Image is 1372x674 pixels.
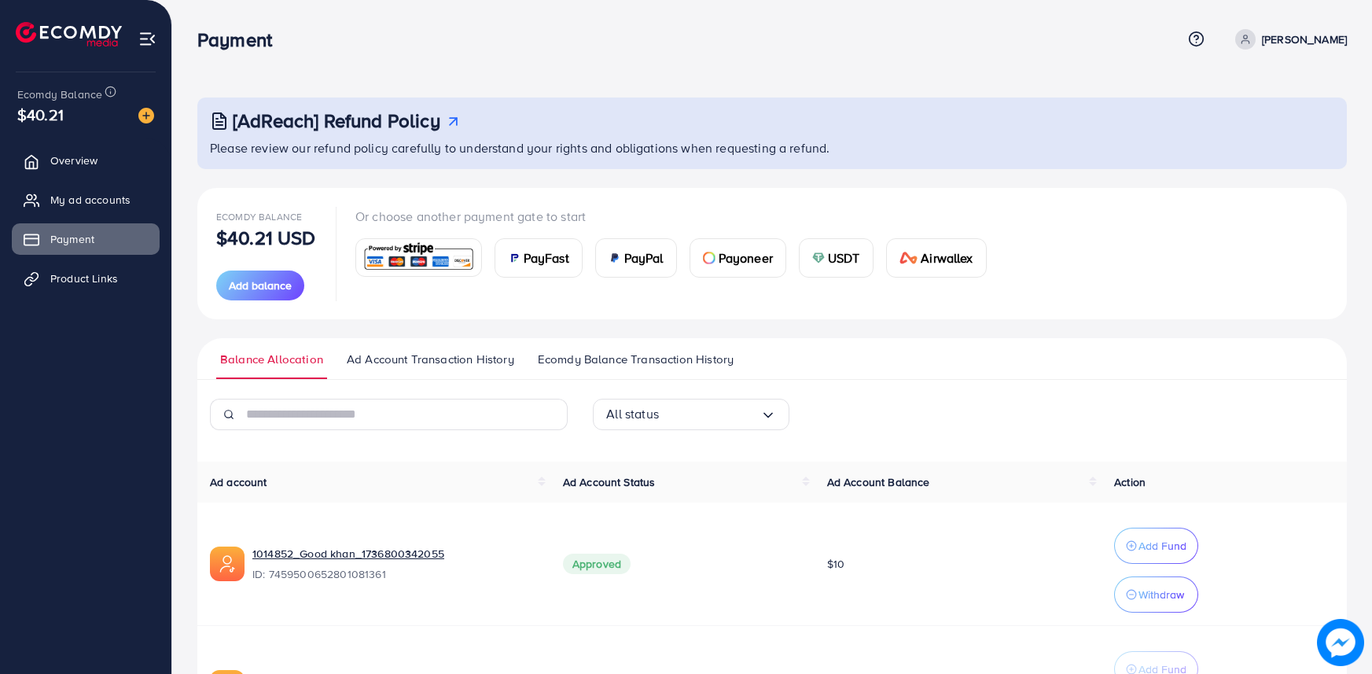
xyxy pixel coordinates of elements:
[216,271,304,300] button: Add balance
[827,556,844,572] span: $10
[252,546,444,562] a: 1014852_Good khan_1736800342055
[828,249,860,267] span: USDT
[508,252,520,264] img: card
[355,207,999,226] p: Or choose another payment gate to start
[719,249,773,267] span: Payoneer
[495,238,583,278] a: cardPayFast
[355,238,482,277] a: card
[609,252,621,264] img: card
[252,566,538,582] span: ID: 7459500652801081361
[921,249,973,267] span: Airwallex
[361,241,476,274] img: card
[210,547,245,581] img: ic-ads-acc.e4c84228.svg
[812,252,825,264] img: card
[50,231,94,247] span: Payment
[886,238,987,278] a: cardAirwallex
[197,28,285,51] h3: Payment
[624,249,664,267] span: PayPal
[50,192,131,208] span: My ad accounts
[690,238,786,278] a: cardPayoneer
[703,252,715,264] img: card
[220,351,323,368] span: Balance Allocation
[138,30,156,48] img: menu
[12,184,160,215] a: My ad accounts
[1138,585,1184,604] p: Withdraw
[659,402,760,426] input: Search for option
[216,210,302,223] span: Ecomdy Balance
[347,351,514,368] span: Ad Account Transaction History
[138,108,154,123] img: image
[538,351,734,368] span: Ecomdy Balance Transaction History
[50,153,97,168] span: Overview
[1114,474,1146,490] span: Action
[17,103,64,126] span: $40.21
[563,474,656,490] span: Ad Account Status
[233,109,440,132] h3: [AdReach] Refund Policy
[593,399,789,430] div: Search for option
[12,223,160,255] a: Payment
[1229,29,1347,50] a: [PERSON_NAME]
[1138,536,1186,555] p: Add Fund
[1318,620,1363,665] img: image
[1262,30,1347,49] p: [PERSON_NAME]
[1114,576,1198,613] button: Withdraw
[595,238,677,278] a: cardPayPal
[12,145,160,176] a: Overview
[606,402,659,426] span: All status
[210,474,267,490] span: Ad account
[50,271,118,286] span: Product Links
[252,546,538,582] div: <span class='underline'>1014852_Good khan_1736800342055</span></br>7459500652801081361
[827,474,930,490] span: Ad Account Balance
[1114,528,1198,564] button: Add Fund
[216,228,316,247] p: $40.21 USD
[12,263,160,294] a: Product Links
[210,138,1337,157] p: Please review our refund policy carefully to understand your rights and obligations when requesti...
[17,87,102,102] span: Ecomdy Balance
[563,554,631,574] span: Approved
[16,22,122,46] img: logo
[524,249,569,267] span: PayFast
[899,252,918,264] img: card
[229,278,292,293] span: Add balance
[799,238,874,278] a: cardUSDT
